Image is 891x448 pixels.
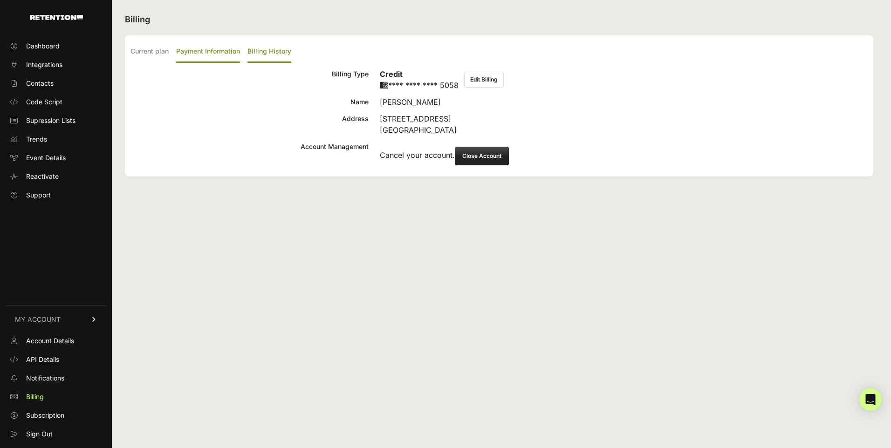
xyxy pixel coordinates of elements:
a: Reactivate [6,169,106,184]
a: Supression Lists [6,113,106,128]
span: Account Details [26,336,74,346]
span: API Details [26,355,59,364]
a: Dashboard [6,39,106,54]
div: Open Intercom Messenger [859,388,882,411]
a: MY ACCOUNT [6,305,106,333]
button: Edit Billing [464,72,504,88]
a: Account Details [6,333,106,348]
span: Integrations [26,60,62,69]
label: Billing History [247,41,291,63]
h6: Credit [380,68,459,80]
span: Subscription [26,411,64,420]
img: Retention.com [30,15,83,20]
a: Trends [6,132,106,147]
button: Close Account [455,147,509,165]
span: MY ACCOUNT [15,315,61,324]
span: Trends [26,135,47,144]
a: Sign Out [6,427,106,441]
a: Code Script [6,95,106,109]
a: Support [6,188,106,203]
a: Billing [6,389,106,404]
span: Supression Lists [26,116,75,125]
a: Integrations [6,57,106,72]
div: Cancel your account. [380,141,868,165]
div: Account Management [130,141,369,165]
div: Name [130,96,369,108]
div: Billing Type [130,68,369,91]
label: Current plan [130,41,169,63]
span: Notifications [26,373,64,383]
span: Code Script [26,97,62,107]
label: Payment Information [176,41,240,63]
span: Billing [26,392,44,401]
span: Contacts [26,79,54,88]
a: Subscription [6,408,106,423]
div: [PERSON_NAME] [380,96,868,108]
a: Notifications [6,371,106,386]
h2: Billing [125,13,873,26]
div: [STREET_ADDRESS] [GEOGRAPHIC_DATA] [380,113,868,136]
span: Dashboard [26,41,60,51]
span: Sign Out [26,429,53,439]
span: Support [26,190,51,200]
span: Reactivate [26,172,59,181]
a: API Details [6,352,106,367]
div: Address [130,113,369,136]
span: Event Details [26,153,66,163]
a: Contacts [6,76,106,91]
a: Event Details [6,150,106,165]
